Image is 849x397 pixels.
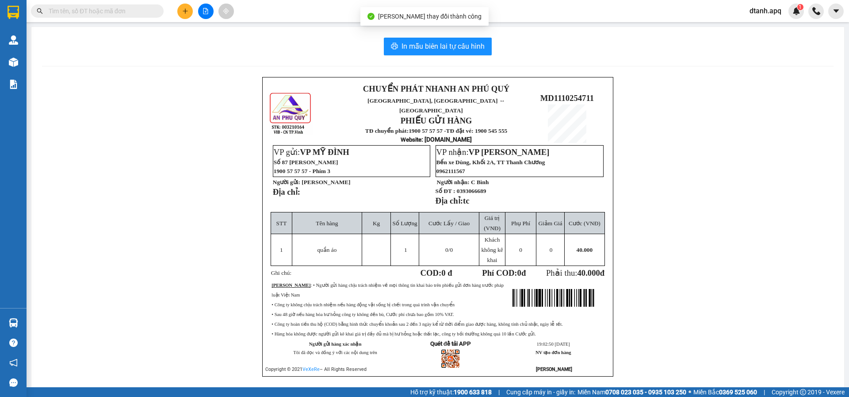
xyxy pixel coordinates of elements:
strong: Số ĐT : [436,188,455,194]
strong: NV tạo đơn hàng [535,350,571,355]
span: question-circle [9,339,18,347]
span: 1 [404,247,407,253]
button: caret-down [828,4,844,19]
span: Miền Nam [577,387,686,397]
span: đ [600,268,604,278]
span: caret-down [832,7,840,15]
span: VP [PERSON_NAME] [469,147,550,157]
span: copyright [800,389,806,395]
span: 1900 57 57 57 - Phím 3 [274,168,330,174]
span: search [37,8,43,14]
span: • Công ty không chịu trách nhiệm nếu hàng động vật sống bị chết trong quá trình vận chuyển [272,302,455,307]
button: printerIn mẫu biên lai tự cấu hình [384,38,492,55]
strong: 1900 57 57 57 - [409,127,446,134]
span: 0 [519,247,522,253]
img: warehouse-icon [9,58,18,67]
span: Copyright © 2021 – All Rights Reserved [265,366,367,372]
strong: CHUYỂN PHÁT NHANH AN PHÚ QUÝ [12,7,76,36]
strong: 1900 633 818 [454,389,492,396]
span: Miền Bắc [693,387,757,397]
span: Phải thu: [546,268,604,278]
span: VP MỸ ĐÌNH [300,147,349,157]
span: [PERSON_NAME] thay đổi thành công [378,13,482,20]
span: /0 [445,247,453,253]
span: Bến xe Dùng, Khối 2A, TT Thanh Chương [436,159,545,166]
strong: TĐ đặt vé: 1900 545 555 [446,127,508,134]
span: | [498,387,500,397]
strong: [PERSON_NAME] [272,283,310,288]
strong: [PERSON_NAME] [536,366,572,372]
img: icon-new-feature [792,7,800,15]
span: Hỗ trợ kỹ thuật: [410,387,492,397]
span: [GEOGRAPHIC_DATA], [GEOGRAPHIC_DATA] ↔ [GEOGRAPHIC_DATA] [367,97,505,114]
span: • Sau 48 giờ nếu hàng hóa hư hỏng công ty không đền bù, Cước phí chưa bao gồm 10% VAT. [272,312,454,317]
img: solution-icon [9,80,18,89]
span: 40.000 [577,268,600,278]
span: printer [391,42,398,51]
span: 1 [799,4,802,10]
strong: TĐ chuyển phát: [365,127,409,134]
span: Giá trị (VNĐ) [484,215,501,231]
span: notification [9,358,18,367]
span: | [764,387,765,397]
strong: 0708 023 035 - 0935 103 250 [605,389,686,396]
span: Số 87 [PERSON_NAME] [274,159,338,166]
strong: Người gửi: [273,179,300,185]
strong: Địa chỉ: [436,196,463,205]
img: logo-vxr [8,6,19,19]
strong: Người gửi hàng xác nhận [309,342,362,347]
sup: 1 [797,4,803,10]
strong: COD: [421,268,452,278]
span: Giảm Giá [538,220,562,227]
span: ⚪️ [688,390,691,394]
strong: CHUYỂN PHÁT NHANH AN PHÚ QUÝ [363,84,509,93]
span: 0 đ [441,268,452,278]
img: warehouse-icon [9,35,18,45]
span: 0962111567 [436,168,465,174]
span: Khách không kê khai [481,236,503,263]
span: Tôi đã đọc và đồng ý với các nội dung trên [293,350,377,355]
strong: PHIẾU GỬI HÀNG [401,116,472,125]
span: message [9,378,18,387]
span: Ghi chú: [271,270,291,276]
img: logo [4,48,10,92]
input: Tìm tên, số ĐT hoặc mã đơn [49,6,153,16]
span: 1 [280,247,283,253]
span: [GEOGRAPHIC_DATA], [GEOGRAPHIC_DATA] ↔ [GEOGRAPHIC_DATA] [11,38,77,68]
span: 40.000 [577,247,593,253]
span: Cước Lấy / Giao [428,220,470,227]
span: In mẫu biên lai tự cấu hình [402,41,485,52]
span: C Bình [471,179,489,185]
img: phone-icon [812,7,820,15]
strong: Địa chỉ: [273,187,300,197]
strong: Người nhận: [437,179,470,185]
span: Số Lượng [393,220,417,227]
span: 0 [550,247,553,253]
span: Tên hàng [316,220,338,227]
strong: : [DOMAIN_NAME] [401,136,472,143]
span: tc [463,196,470,205]
span: VP nhận: [436,147,550,157]
strong: 0369 525 060 [719,389,757,396]
span: STT [276,220,287,227]
span: file-add [203,8,209,14]
a: VeXeRe [302,366,320,372]
span: • Hàng hóa không được người gửi kê khai giá trị đầy đủ mà bị hư hỏng hoặc thất lạc, công ty bồi t... [272,331,536,336]
span: 0393066689 [457,188,486,194]
span: plus [182,8,188,14]
span: : • Người gửi hàng chịu trách nhiệm về mọi thông tin khai báo trên phiếu gửi đơn hàng trước pháp ... [272,283,504,297]
span: dtanh.apq [742,5,788,16]
span: 0 [517,268,521,278]
span: 0 [445,247,448,253]
strong: Phí COD: đ [482,268,526,278]
span: Kg [373,220,380,227]
span: MD1110254711 [540,93,594,103]
img: warehouse-icon [9,318,18,328]
span: VP gửi: [274,147,349,157]
span: Website [401,136,421,143]
span: quần áo [317,247,337,253]
img: logo [269,92,313,135]
strong: Quét để tải APP [430,340,471,347]
span: Cước (VNĐ) [569,220,600,227]
span: aim [223,8,229,14]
